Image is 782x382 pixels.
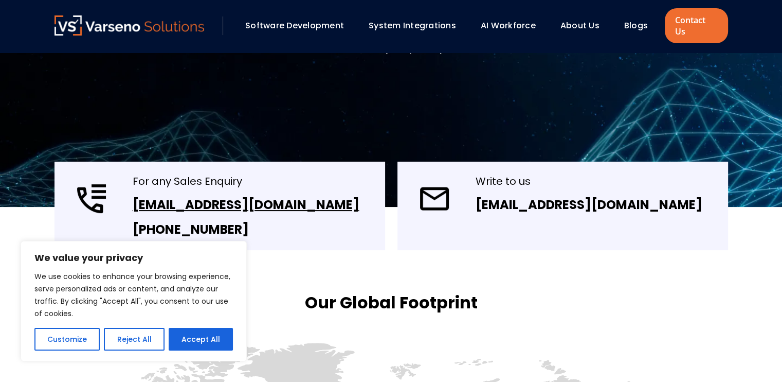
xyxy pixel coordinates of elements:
a: [EMAIL_ADDRESS][DOMAIN_NAME] [476,196,702,213]
div: AI Workforce [476,17,550,34]
a: [EMAIL_ADDRESS][DOMAIN_NAME] [133,196,359,213]
div: For any Sales Enquiry [133,174,359,188]
p: We value your privacy [34,252,233,264]
img: Varseno Solutions – Product Engineering & IT Services [54,15,205,36]
div: About Us [555,17,614,34]
a: Blogs [624,20,648,31]
div: Blogs [619,17,662,34]
a: Software Development [245,20,344,31]
a: System Integrations [369,20,456,31]
a: About Us [560,20,599,31]
p: We use cookies to enhance your browsing experience, serve personalized ads or content, and analyz... [34,270,233,320]
div: Software Development [240,17,358,34]
div: Write to us [476,174,702,188]
button: Reject All [104,328,164,351]
button: Customize [34,328,100,351]
div: System Integrations [363,17,470,34]
a: Varseno Solutions – Product Engineering & IT Services [54,15,205,36]
a: [PHONE_NUMBER] [133,221,249,238]
a: Contact Us [665,8,728,43]
h2: Our Global Footprint [305,291,478,314]
a: AI Workforce [481,20,536,31]
button: Accept All [169,328,233,351]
